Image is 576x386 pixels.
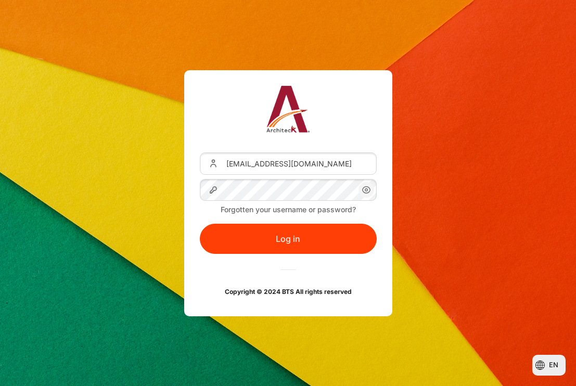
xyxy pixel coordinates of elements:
a: Architeck [266,86,310,137]
span: en [549,360,558,370]
strong: Copyright © 2024 BTS All rights reserved [225,288,352,295]
a: Forgotten your username or password? [221,205,356,214]
img: Architeck [266,86,310,133]
input: Username or Email Address [200,152,377,174]
button: Languages [532,355,566,376]
button: Log in [200,224,377,254]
